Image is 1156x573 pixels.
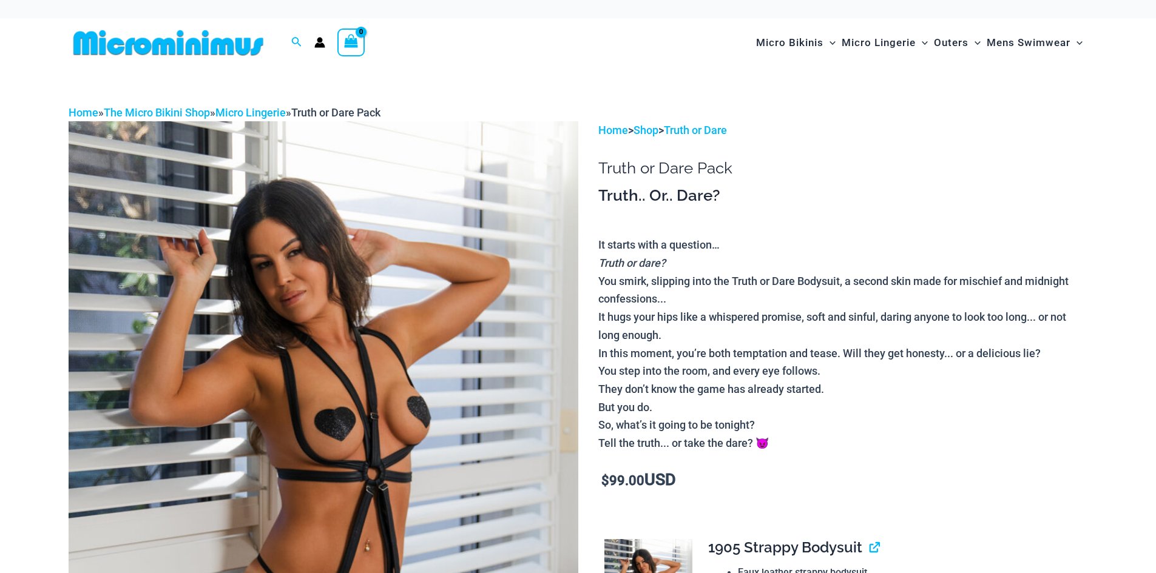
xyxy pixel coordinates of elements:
a: Shop [634,124,658,136]
a: Truth or Dare [664,124,727,136]
p: USD [598,471,1087,490]
i: Truth or dare? [598,256,666,269]
span: Menu Toggle [1070,27,1083,58]
a: Account icon link [314,37,325,48]
a: Micro Lingerie [215,106,286,119]
span: $ [601,473,609,488]
span: » » » [69,106,380,119]
a: Search icon link [291,35,302,50]
span: Mens Swimwear [987,27,1070,58]
a: Home [598,124,628,136]
h3: Truth.. Or.. Dare? [598,186,1087,206]
h1: Truth or Dare Pack [598,159,1087,178]
span: Menu Toggle [968,27,981,58]
img: MM SHOP LOGO FLAT [69,29,268,56]
a: Home [69,106,98,119]
a: Micro BikinisMenu ToggleMenu Toggle [753,24,839,61]
a: View Shopping Cart, empty [337,28,365,56]
span: Micro Bikinis [756,27,823,58]
p: It starts with a question… You smirk, slipping into the Truth or Dare Bodysuit, a second skin mad... [598,236,1087,452]
bdi: 99.00 [601,473,644,488]
span: Outers [934,27,968,58]
span: Truth or Dare Pack [291,106,380,119]
a: Mens SwimwearMenu ToggleMenu Toggle [984,24,1086,61]
nav: Site Navigation [751,22,1088,63]
a: OutersMenu ToggleMenu Toggle [931,24,984,61]
p: > > [598,121,1087,139]
span: Menu Toggle [916,27,928,58]
a: Micro LingerieMenu ToggleMenu Toggle [839,24,931,61]
a: The Micro Bikini Shop [104,106,210,119]
span: Micro Lingerie [842,27,916,58]
span: 1905 Strappy Bodysuit [708,538,862,556]
span: Menu Toggle [823,27,836,58]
